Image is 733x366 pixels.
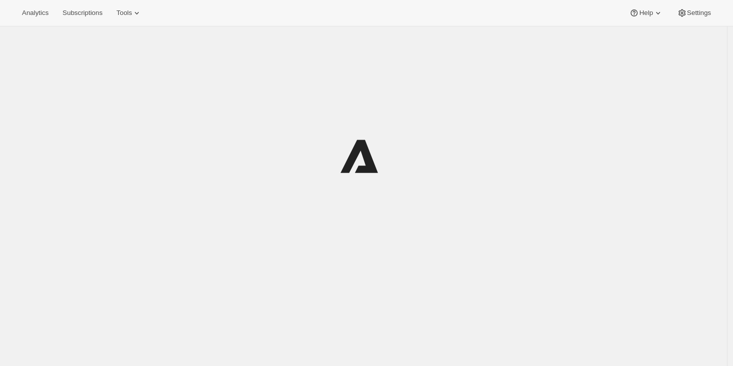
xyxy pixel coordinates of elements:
span: Help [639,9,653,17]
span: Analytics [22,9,48,17]
button: Tools [110,6,148,20]
button: Subscriptions [56,6,108,20]
span: Tools [116,9,132,17]
button: Help [623,6,669,20]
span: Settings [687,9,711,17]
button: Settings [671,6,717,20]
button: Analytics [16,6,54,20]
span: Subscriptions [62,9,102,17]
